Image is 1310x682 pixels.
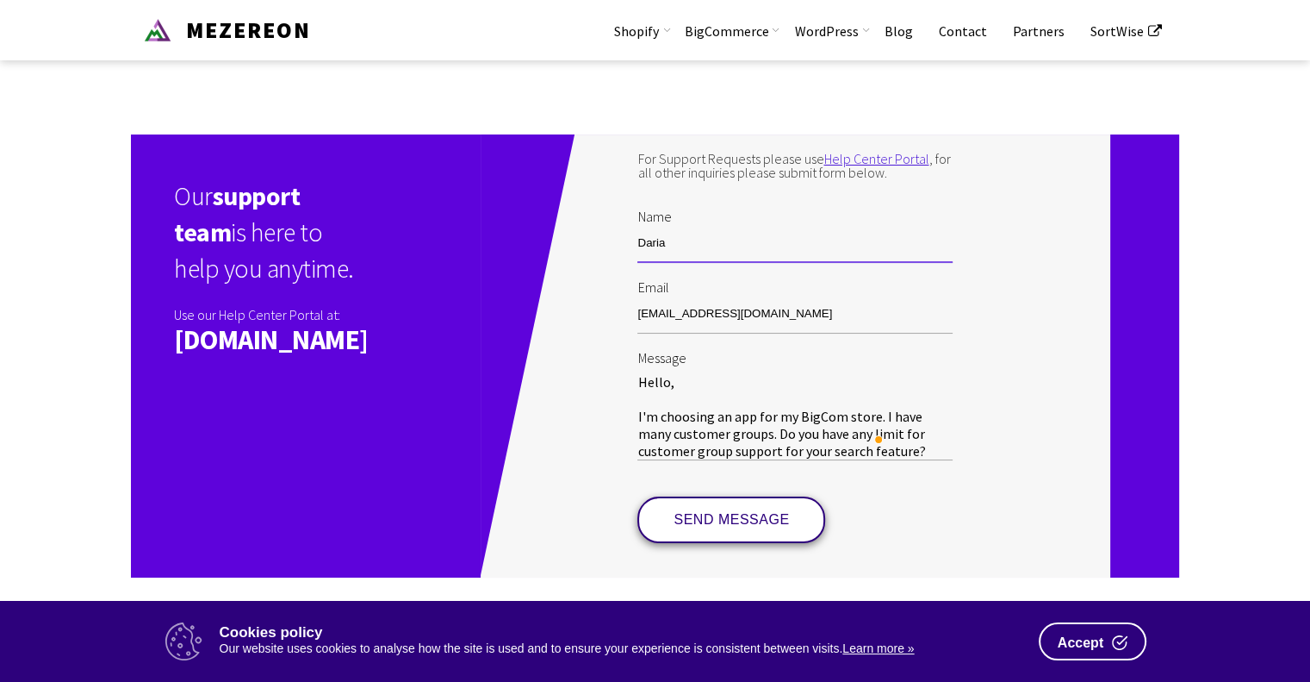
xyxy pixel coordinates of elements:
a: [DOMAIN_NAME] [174,326,369,354]
div: Your comments are highly appreciated and help us build better software. Please use , call us dire... [340,10,969,135]
div: For Support Requests please use , for all other inquiries please submit form below. [637,152,953,179]
label: Name [637,192,953,223]
p: Use our Help Center Portal at: [174,303,369,326]
h3: Our is here to help you anytime. [174,169,369,303]
a: Learn more » [842,641,914,655]
p: Cookies policy [220,625,1026,640]
span: support team [174,179,300,248]
a: Help Center Portal [823,150,928,167]
span: Accept [1058,636,1103,650]
textarea: To enrich screen reader interactions, please activate Accessibility in Grammarly extension settings [637,365,953,460]
a: Mezereon MEZEREON [131,13,311,41]
button: Accept [1039,623,1146,660]
img: Mezereon [144,16,171,44]
input: SEND MESSAGE [637,497,825,543]
div: Our website uses cookies to analyse how the site is used and to ensure your experience is consist... [220,640,1026,658]
span: MEZEREON [177,16,311,44]
label: Message [637,334,953,365]
label: Email [637,263,953,294]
